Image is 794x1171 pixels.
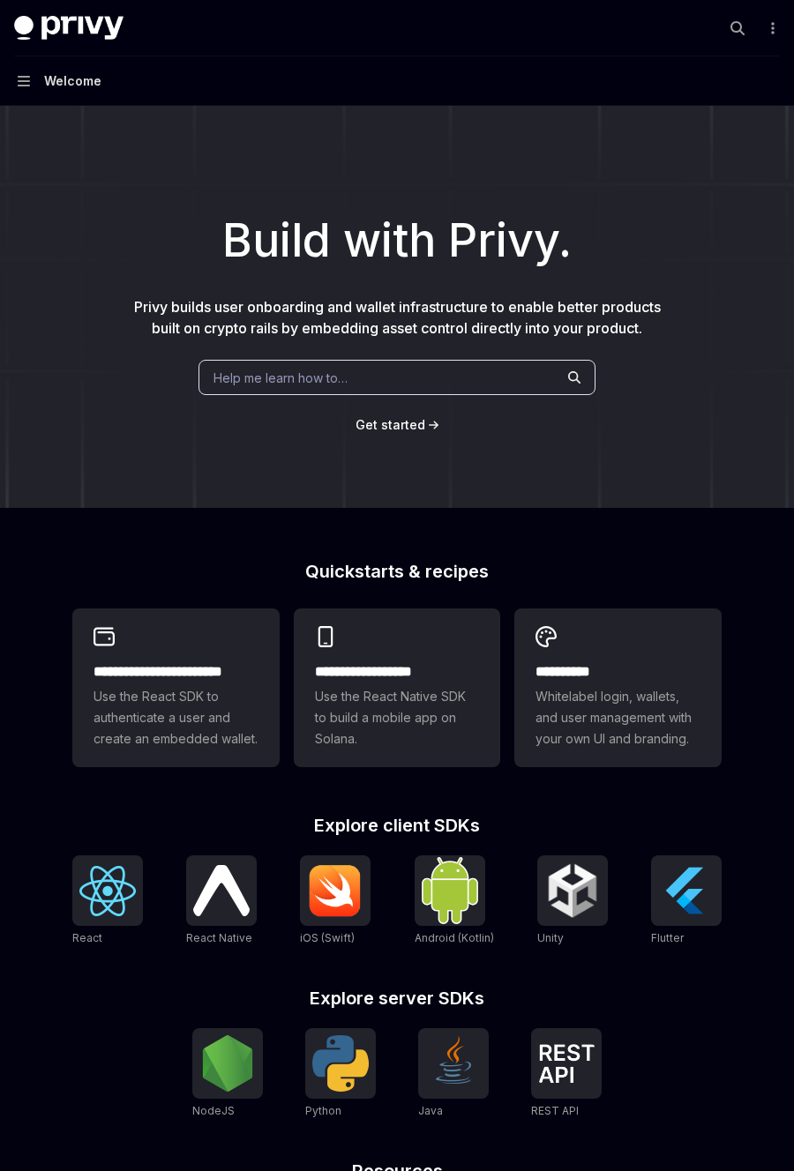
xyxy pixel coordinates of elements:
img: Python [312,1035,369,1092]
a: JavaJava [418,1028,489,1120]
h2: Quickstarts & recipes [72,563,722,580]
img: dark logo [14,16,124,41]
img: React [79,866,136,916]
h2: Explore client SDKs [72,817,722,834]
a: iOS (Swift)iOS (Swift) [300,855,371,947]
img: Android (Kotlin) [422,857,478,923]
a: FlutterFlutter [651,855,722,947]
img: iOS (Swift) [307,864,363,917]
a: **** **** **** ***Use the React Native SDK to build a mobile app on Solana. [294,608,501,767]
a: Get started [356,416,425,434]
span: REST API [531,1104,579,1117]
span: Use the React Native SDK to build a mobile app on Solana. [315,686,480,750]
span: Unity [537,931,564,944]
span: Java [418,1104,443,1117]
img: Flutter [658,862,715,919]
span: Flutter [651,931,684,944]
a: Android (Kotlin)Android (Kotlin) [415,855,494,947]
a: REST APIREST API [531,1028,602,1120]
img: REST API [538,1044,595,1083]
span: Get started [356,417,425,432]
h2: Explore server SDKs [72,989,722,1007]
button: More actions [762,16,780,41]
span: Python [305,1104,341,1117]
span: Android (Kotlin) [415,931,494,944]
img: Unity [544,862,601,919]
a: ReactReact [72,855,143,947]
span: Privy builds user onboarding and wallet infrastructure to enable better products built on crypto ... [134,298,661,337]
span: Whitelabel login, wallets, and user management with your own UI and branding. [536,686,700,750]
a: NodeJSNodeJS [192,1028,263,1120]
span: iOS (Swift) [300,931,355,944]
img: Java [425,1035,482,1092]
span: Help me learn how to… [213,369,348,387]
span: NodeJS [192,1104,235,1117]
a: PythonPython [305,1028,376,1120]
div: Welcome [44,71,101,92]
img: React Native [193,865,250,915]
span: Use the React SDK to authenticate a user and create an embedded wallet. [94,686,258,750]
img: NodeJS [199,1035,256,1092]
a: React NativeReact Native [186,855,257,947]
a: UnityUnity [537,855,608,947]
span: React Native [186,931,252,944]
span: React [72,931,102,944]
h1: Build with Privy. [28,206,766,275]
a: **** *****Whitelabel login, wallets, and user management with your own UI and branding. [514,608,722,767]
